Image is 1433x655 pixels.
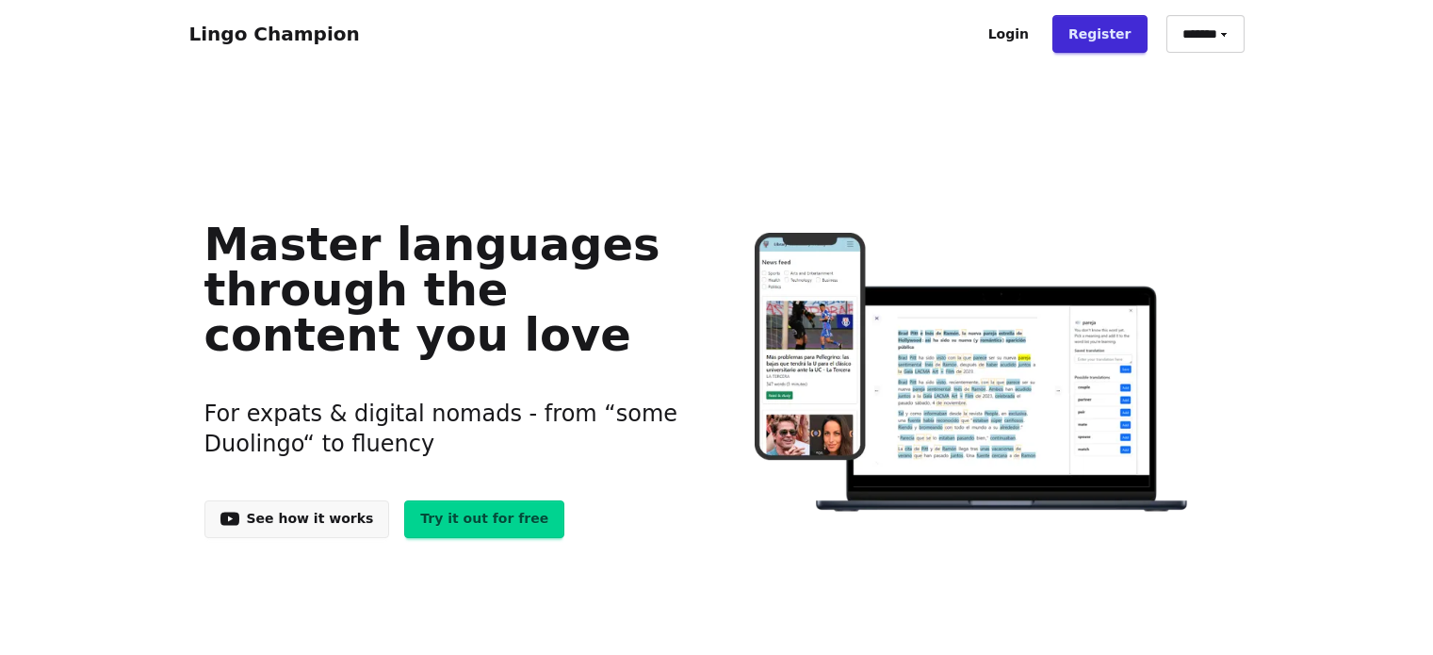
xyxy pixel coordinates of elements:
a: Lingo Champion [189,23,360,45]
img: Learn languages online [717,233,1229,515]
h1: Master languages through the content you love [204,221,688,357]
a: Login [972,15,1045,53]
a: Register [1052,15,1148,53]
a: Try it out for free [404,500,564,538]
a: See how it works [204,500,390,538]
h3: For expats & digital nomads - from “some Duolingo“ to fluency [204,376,688,482]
